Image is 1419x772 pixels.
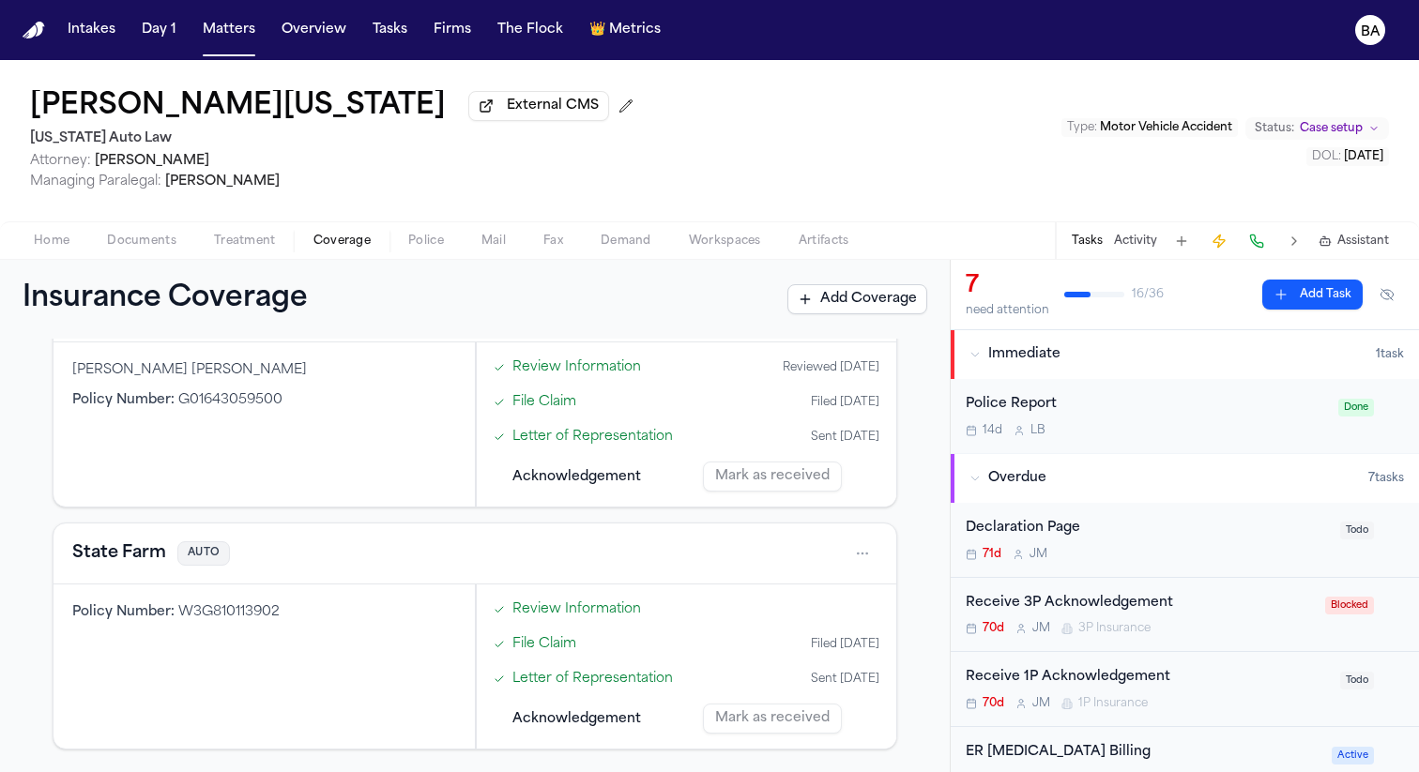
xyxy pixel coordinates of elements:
[951,330,1419,379] button: Immediate1task
[951,379,1419,453] div: Open task: Police Report
[1078,696,1148,711] span: 1P Insurance
[1061,118,1238,137] button: Edit Type: Motor Vehicle Accident
[178,393,282,407] span: G01643059500
[512,467,641,487] span: Acknowledgement
[23,282,349,316] h1: Insurance Coverage
[512,599,641,619] a: Open Review Information
[178,605,280,619] span: W3G810113902
[274,13,354,47] button: Overview
[601,234,651,249] span: Demand
[1032,621,1050,636] span: J M
[490,13,571,47] a: The Flock
[1312,151,1341,162] span: DOL :
[811,395,879,410] div: Filed [DATE]
[787,284,927,314] button: Add Coverage
[983,621,1004,636] span: 70d
[966,667,1329,689] div: Receive 1P Acknowledgement
[1244,228,1270,254] button: Make a Call
[983,547,1001,562] span: 71d
[988,345,1060,364] span: Immediate
[107,234,176,249] span: Documents
[811,637,879,652] div: Filed [DATE]
[507,97,599,115] span: External CMS
[30,154,91,168] span: Attorney:
[72,605,175,619] span: Policy Number :
[1078,621,1151,636] span: 3P Insurance
[1340,672,1374,689] span: Todo
[426,13,479,47] button: Firms
[951,454,1419,503] button: Overdue7tasks
[951,578,1419,653] div: Open task: Receive 3P Acknowledgement
[1325,597,1374,614] span: Blocked
[799,234,849,249] span: Artifacts
[481,234,506,249] span: Mail
[966,303,1049,318] div: need attention
[543,234,563,249] span: Fax
[1300,121,1363,136] span: Case setup
[783,360,879,375] div: Reviewed [DATE]
[966,742,1320,764] div: ER [MEDICAL_DATA] Billing
[951,652,1419,727] div: Open task: Receive 1P Acknowledgement
[512,634,576,654] a: Open File Claim
[1030,423,1045,438] span: L B
[23,22,45,39] img: Finch Logo
[1168,228,1195,254] button: Add Task
[1206,228,1232,254] button: Create Immediate Task
[1262,280,1363,310] button: Add Task
[1072,234,1103,249] button: Tasks
[60,13,123,47] button: Intakes
[983,423,1002,438] span: 14d
[134,13,184,47] button: Day 1
[214,234,276,249] span: Treatment
[476,342,896,507] div: Claims filing progress
[486,594,887,739] div: Steps
[195,13,263,47] button: Matters
[1332,747,1374,764] span: Active
[951,503,1419,578] div: Open task: Declaration Page
[408,234,444,249] span: Police
[689,234,761,249] span: Workspaces
[165,174,280,189] span: [PERSON_NAME]
[468,91,609,121] button: External CMS
[476,584,896,749] div: Claims filing progress
[1067,122,1097,133] span: Type :
[847,538,877,568] button: Open actions
[983,696,1004,711] span: 70d
[365,13,415,47] button: Tasks
[1132,287,1164,302] span: 16 / 36
[1032,696,1050,711] span: J M
[1340,522,1374,539] span: Todo
[1319,234,1389,249] button: Assistant
[811,672,879,687] div: Sent [DATE]
[1100,122,1232,133] span: Motor Vehicle Accident
[72,540,166,567] button: View coverage details
[966,518,1329,539] div: Declaration Page
[1337,234,1389,249] span: Assistant
[30,90,446,124] h1: [PERSON_NAME][US_STATE]
[512,427,673,447] a: Open Letter of Representation
[72,393,175,407] span: Policy Number :
[177,541,230,567] span: AUTO
[30,90,446,124] button: Edit matter name
[512,669,673,689] a: Open Letter of Representation
[30,174,161,189] span: Managing Paralegal:
[582,13,668,47] button: crownMetrics
[1338,399,1374,416] span: Done
[512,709,641,729] span: Acknowledgement
[1306,147,1389,166] button: Edit DOL: 2025-06-25
[1370,280,1404,310] button: Hide completed tasks (⌘⇧H)
[95,154,209,168] span: [PERSON_NAME]
[486,352,887,497] div: Steps
[512,392,576,412] a: Open File Claim
[1030,547,1047,562] span: J M
[811,430,879,445] div: Sent [DATE]
[1376,347,1404,362] span: 1 task
[966,271,1049,301] div: 7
